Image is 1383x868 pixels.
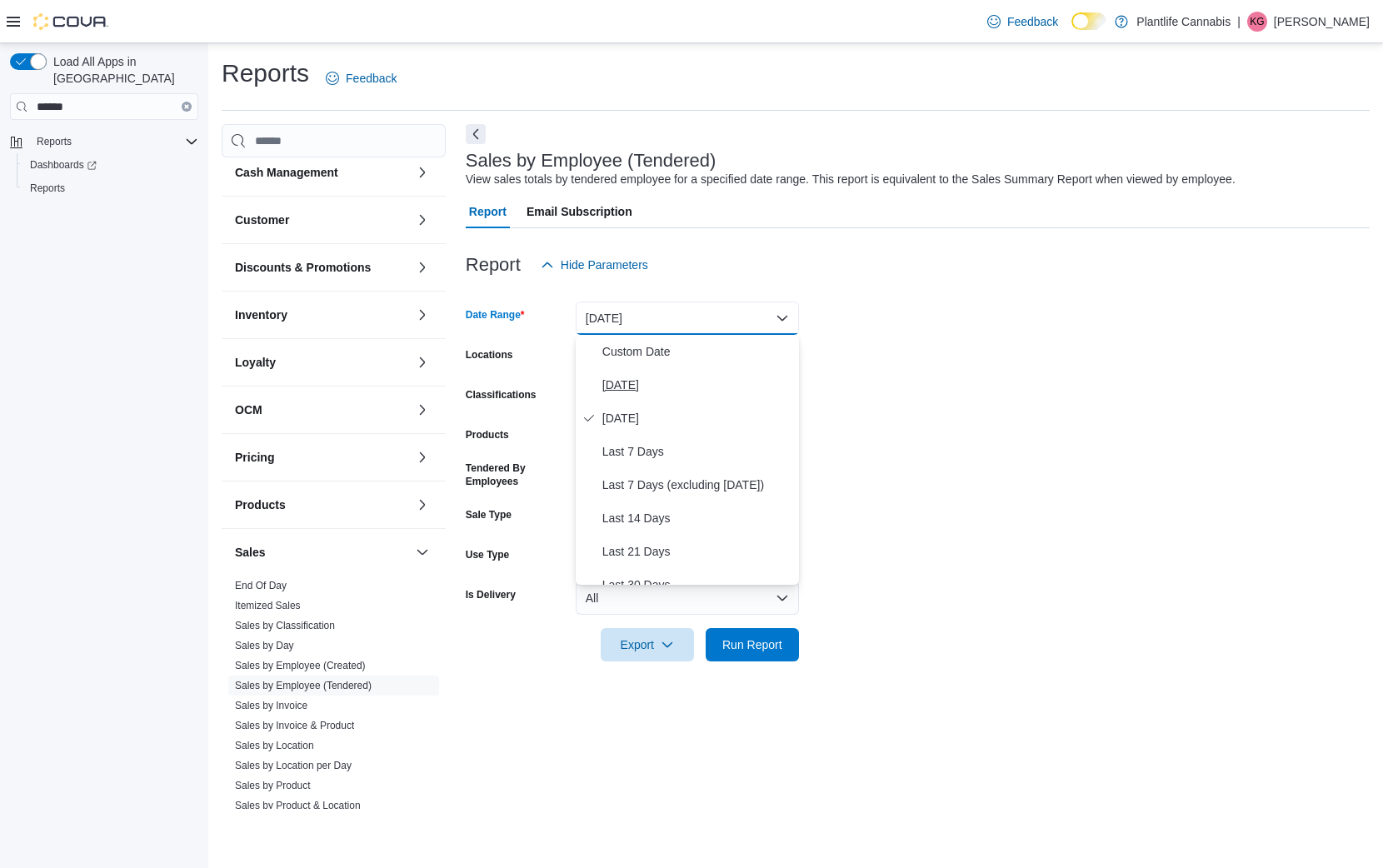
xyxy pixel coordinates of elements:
button: OCM [412,400,432,420]
h3: Report [466,255,521,275]
h3: Cash Management [235,164,338,181]
button: Loyalty [412,352,432,372]
span: Hide Parameters [561,257,648,273]
button: Customer [412,210,432,230]
button: Customer [235,212,409,228]
a: End Of Day [235,580,287,591]
a: Dashboards [17,153,205,177]
span: Sales by Product [235,779,311,792]
button: OCM [235,402,409,418]
a: Itemized Sales [235,600,301,611]
label: Classifications [466,388,537,402]
button: Sales [412,542,432,562]
img: Cova [33,13,108,30]
a: Sales by Product [235,780,311,791]
h3: Customer [235,212,289,228]
a: Sales by Employee (Tendered) [235,680,372,691]
span: Itemized Sales [235,599,301,612]
span: Custom Date [602,342,792,362]
h1: Reports [222,57,309,90]
button: Loyalty [235,354,409,371]
button: Products [412,495,432,515]
button: Discounts & Promotions [235,259,409,276]
button: Reports [3,130,205,153]
span: Sales by Classification [235,619,335,632]
h3: Sales by Employee (Tendered) [466,151,716,171]
span: Sales by Product & Location [235,799,361,812]
label: Products [466,428,509,441]
div: View sales totals by tendered employee for a specified date range. This report is equivalent to t... [466,171,1236,188]
span: Reports [30,182,65,195]
nav: Complex example [10,123,198,243]
button: Discounts & Promotions [412,257,432,277]
div: Sales [222,576,446,862]
span: Sales by Employee (Tendered) [235,679,372,692]
button: Next [466,124,486,144]
button: Cash Management [412,162,432,182]
span: Report [469,195,507,228]
h3: OCM [235,402,262,418]
button: Sales [235,544,409,561]
a: Sales by Classification [235,620,335,631]
div: Kally Greene [1247,12,1267,32]
span: End Of Day [235,579,287,592]
h3: Inventory [235,307,287,323]
span: Sales by Day [235,639,294,652]
a: Reports [23,178,72,198]
button: Export [601,628,694,661]
p: | [1237,12,1241,32]
input: Dark Mode [1071,12,1106,30]
span: [DATE] [602,375,792,395]
button: Reports [17,177,205,200]
button: Reports [30,132,78,152]
span: Run Report [722,636,782,653]
label: Sale Type [466,508,512,521]
label: Use Type [466,548,509,561]
label: Is Delivery [466,588,516,601]
button: All [576,581,799,615]
button: Hide Parameters [534,248,655,282]
a: Sales by Location per Day [235,760,352,771]
button: Cash Management [235,164,409,181]
span: Reports [23,178,198,198]
h3: Products [235,496,286,513]
label: Locations [466,348,513,362]
a: Sales by Invoice & Product [235,720,354,731]
div: Select listbox [576,335,799,585]
button: Run Report [706,628,799,661]
span: KG [1250,12,1264,32]
span: Sales by Invoice & Product [235,719,354,732]
button: Clear input [182,102,192,112]
span: Last 7 Days [602,441,792,461]
h3: Loyalty [235,354,276,371]
a: Feedback [981,5,1065,38]
span: Feedback [346,70,397,87]
span: Sales by Employee (Created) [235,659,366,672]
span: Last 30 Days [602,575,792,595]
h3: Sales [235,544,266,561]
span: Last 21 Days [602,541,792,561]
button: Inventory [235,307,409,323]
span: Dashboards [30,158,97,172]
span: Dashboards [23,155,198,175]
span: Reports [30,132,198,152]
span: Feedback [1007,13,1058,30]
h3: Pricing [235,449,274,466]
a: Sales by Location [235,740,314,751]
label: Tendered By Employees [466,461,569,488]
button: [DATE] [576,302,799,335]
a: Sales by Product & Location [235,800,361,811]
h3: Discounts & Promotions [235,259,371,276]
span: Sales by Location per Day [235,759,352,772]
span: Reports [37,135,72,148]
button: Products [235,496,409,513]
span: Last 7 Days (excluding [DATE]) [602,475,792,495]
span: Sales by Invoice [235,699,307,712]
a: Sales by Invoice [235,700,307,711]
span: Email Subscription [527,195,632,228]
a: Dashboards [23,155,103,175]
button: Pricing [412,447,432,467]
span: [DATE] [602,408,792,428]
span: Sales by Location [235,739,314,752]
